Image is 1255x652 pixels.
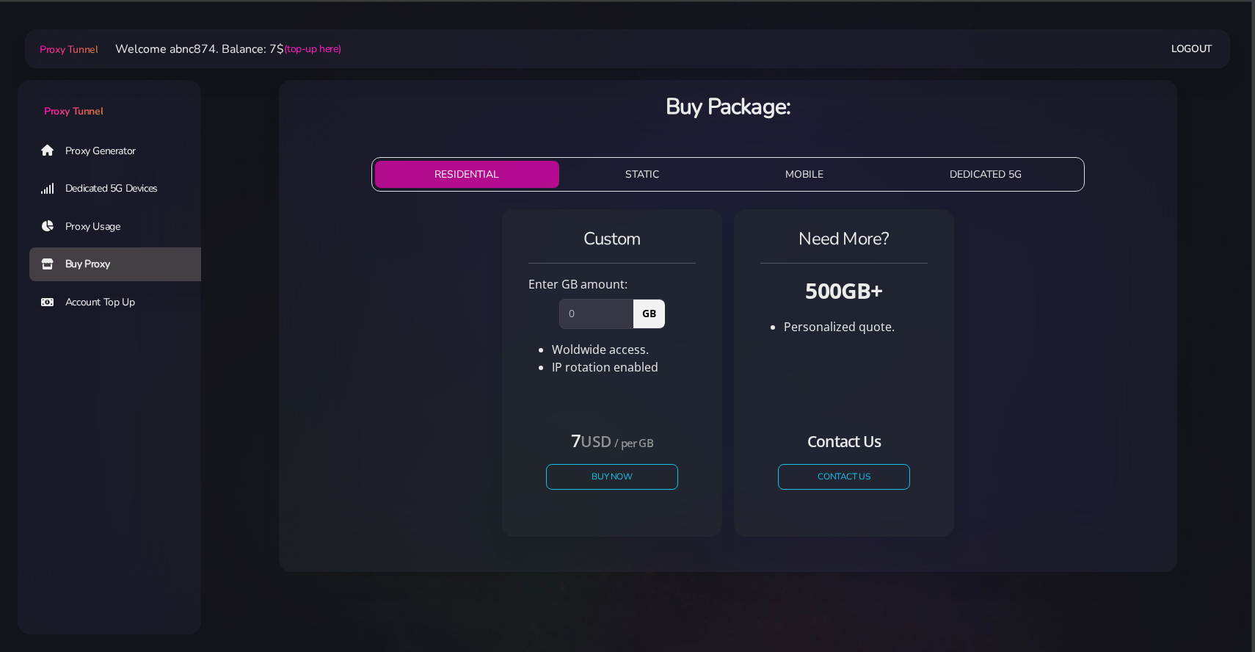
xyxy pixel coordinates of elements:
[37,37,98,61] a: Proxy Tunnel
[29,286,213,319] a: Account Top Up
[778,464,910,490] a: CONTACT US
[552,358,696,376] li: IP rotation enabled
[559,299,633,328] input: 0
[520,275,705,293] div: Enter GB amount:
[633,299,665,328] span: GB
[546,428,678,452] h4: 7
[98,40,341,58] li: Welcome abnc874. Balance: 7$
[784,318,928,336] li: Personalized quote.
[546,464,678,490] button: Buy Now
[291,92,1165,122] h3: Buy Package:
[29,247,213,281] a: Buy Proxy
[614,435,653,450] small: / per GB
[44,104,103,118] span: Proxy Tunnel
[1171,568,1237,634] iframe: Webchat Widget
[581,431,611,452] small: USD
[807,431,881,452] small: Contact Us
[760,275,928,305] h3: 500GB+
[29,210,213,244] a: Proxy Usage
[18,80,201,119] a: Proxy Tunnel
[890,161,1082,188] button: DEDICATED 5G
[725,161,884,188] button: MOBILE
[29,172,213,206] a: Dedicated 5G Devices
[760,227,928,251] h4: Need More?
[284,41,341,57] a: (top-up here)
[375,161,560,188] button: RESIDENTIAL
[528,227,696,251] h4: Custom
[565,161,719,188] button: STATIC
[552,341,696,358] li: Woldwide access.
[1171,35,1212,62] a: Logout
[29,134,213,167] a: Proxy Generator
[40,43,98,57] span: Proxy Tunnel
